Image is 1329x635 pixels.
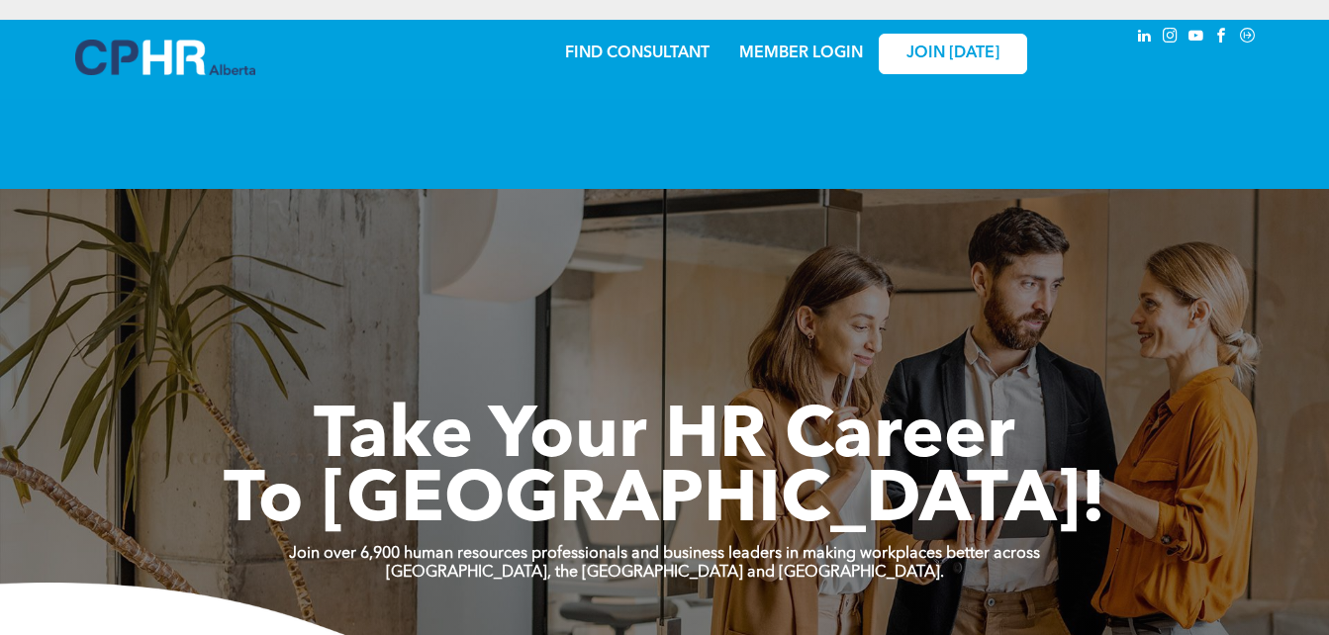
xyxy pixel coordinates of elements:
[386,565,944,581] strong: [GEOGRAPHIC_DATA], the [GEOGRAPHIC_DATA] and [GEOGRAPHIC_DATA].
[739,45,863,61] a: MEMBER LOGIN
[1211,25,1233,51] a: facebook
[1186,25,1207,51] a: youtube
[879,34,1027,74] a: JOIN [DATE]
[224,467,1106,538] span: To [GEOGRAPHIC_DATA]!
[75,40,255,75] img: A blue and white logo for cp alberta
[1134,25,1156,51] a: linkedin
[289,546,1040,562] strong: Join over 6,900 human resources professionals and business leaders in making workplaces better ac...
[906,45,999,63] span: JOIN [DATE]
[1237,25,1259,51] a: Social network
[1160,25,1182,51] a: instagram
[314,403,1015,474] span: Take Your HR Career
[565,45,710,61] a: FIND CONSULTANT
